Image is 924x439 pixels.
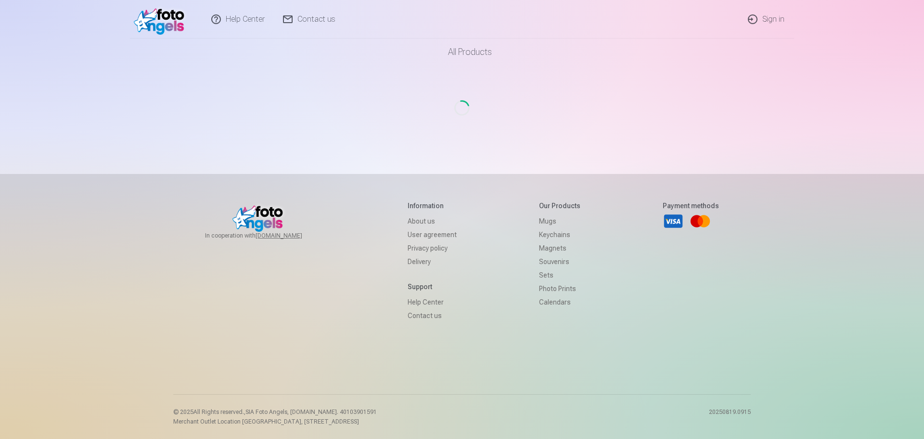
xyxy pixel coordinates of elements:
a: Calendars [539,295,580,309]
a: Sets [539,268,580,282]
img: /fa1 [134,4,189,35]
h5: Our products [539,201,580,211]
a: Magnets [539,241,580,255]
p: Merchant Outlet Location [GEOGRAPHIC_DATA], [STREET_ADDRESS] [173,418,377,426]
a: Keychains [539,228,580,241]
h5: Information [408,201,457,211]
a: About us [408,214,457,228]
a: All products [421,39,503,66]
a: Delivery [408,255,457,268]
span: In cooperation with [205,232,325,239]
h5: Support [408,282,457,292]
a: Mugs [539,214,580,228]
a: Souvenirs [539,255,580,268]
a: Photo prints [539,282,580,295]
h5: Payment methods [663,201,719,211]
p: © 2025 All Rights reserved. , [173,408,377,416]
span: SIA Foto Angels, [DOMAIN_NAME]. 40103901591 [245,409,377,415]
a: Help Center [408,295,457,309]
a: Privacy policy [408,241,457,255]
a: User agreement [408,228,457,241]
a: Mastercard [690,211,711,232]
p: 20250819.0915 [709,408,751,426]
a: Visa [663,211,684,232]
a: [DOMAIN_NAME] [256,232,325,239]
a: Contact us [408,309,457,322]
